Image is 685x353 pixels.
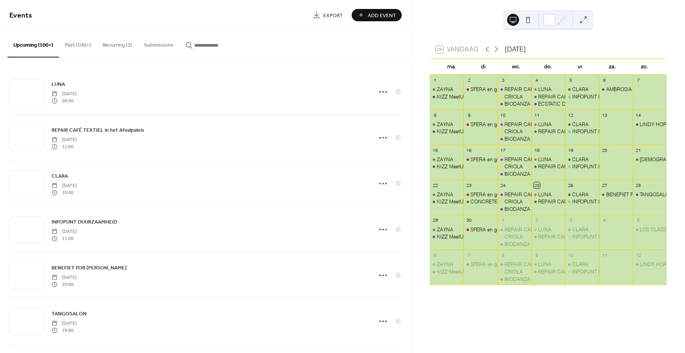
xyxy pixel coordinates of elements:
span: [DATE] [52,228,77,235]
div: CRIOLA [497,198,531,205]
div: 24 [500,182,506,188]
div: 8 [500,252,506,259]
div: LUNA [538,261,552,268]
div: CHINESE FEMINIST STANDUP SHOW [633,156,667,163]
div: INFOPUNT DUURZAAMHEID [565,163,599,170]
div: LUNA [538,86,552,93]
div: CRIOLA [497,268,531,275]
div: REPAIR CAFÉ TEXTIEL in het Afvalpaleis [531,93,565,100]
div: ZAYNA [430,261,464,268]
div: 2 [534,217,540,224]
div: REPAIR CAFÉ ELEKTRONICA in het Afvalpaleis [505,226,611,233]
div: 9 [466,112,472,118]
div: ZAYNA [437,226,453,233]
div: CLARA [572,156,589,163]
div: BIODANZA MET [PERSON_NAME] [505,206,583,212]
div: REPAIR CAFÉ ELEKTRONICA in het Afvalpaleis [497,156,531,163]
div: 2 [466,77,472,83]
div: 29 [432,217,438,224]
div: 10 [500,112,506,118]
div: BIODANZA MET [PERSON_NAME] [505,171,583,177]
div: 1 [500,217,506,224]
div: KIZZ MeetUp [430,93,464,100]
div: LUNA [531,226,565,233]
div: AMBROSIA ECSTATIC RAVE & CACAO CEREMONY [599,86,633,93]
div: INFOPUNT DUURZAAMHEID [565,233,599,240]
div: LOS CLASSICOS [633,226,667,233]
span: [DATE] [52,320,77,327]
div: SFERA en gezelschap [463,191,497,198]
div: REPAIR CAFÉ TEXTIEL in het Afvalpaleis [531,198,565,205]
div: LUNA [538,226,552,233]
div: LUNA [531,86,565,93]
div: ZAYNA [437,121,453,128]
button: Recurring (3) [97,30,138,57]
button: Add Event [352,9,402,21]
div: 13 [601,112,608,118]
div: CLARA [565,261,599,268]
div: CRIOLA [505,233,523,240]
div: REPAIR CAFÉ TEXTIEL in het Afvalpaleis [538,128,629,135]
span: TANGOSALON [52,310,87,318]
div: di. [468,59,500,74]
div: BIODANZA MET LYAN [497,241,531,247]
div: BIODANZA MET LYAN [497,135,531,142]
div: 15 [432,147,438,153]
div: TANGOSALON [640,191,673,198]
div: CLARA [572,121,589,128]
button: Submissions [138,30,179,57]
a: BENEFIET FOR [PERSON_NAME] [52,263,127,272]
span: CLARA [52,172,68,180]
div: SFERA en gezelschap [470,156,519,163]
div: 1 [432,77,438,83]
div: INFOPUNT DUURZAAMHEID [572,233,639,240]
div: KIZZ MeetUp [430,198,464,205]
span: REPAIR CAFÉ TEXTIEL in het Afvalpaleis [52,126,144,134]
div: CRIOLA [505,163,523,170]
div: LUNA [538,121,552,128]
div: INFOPUNT DUURZAAMHEID [565,198,599,205]
div: ZAYNA [430,86,464,93]
div: 11 [534,112,540,118]
div: ZAYNA [430,226,464,233]
div: LINDY HOP [640,261,666,268]
div: INFOPUNT DUURZAAMHEID [572,128,639,135]
div: 4 [534,77,540,83]
div: KIZZ MeetUp [430,163,464,170]
div: KIZZ MeetUp [437,268,467,275]
div: 6 [432,252,438,259]
div: BIODANZA MET [PERSON_NAME] [505,135,583,142]
div: 14 [635,112,642,118]
div: 25 [534,182,540,188]
div: CRIOLA [497,233,531,240]
span: 11:00 [52,235,77,242]
div: CRIOLA [505,268,523,275]
div: 3 [568,217,574,224]
div: CONCRETE JUNGLE [463,198,497,205]
div: vr. [564,59,596,74]
div: BIODANZA MET [PERSON_NAME] [505,276,583,282]
div: CLARA [572,226,589,233]
div: CLARA [565,86,599,93]
div: ZAYNA [437,156,453,163]
div: 21 [635,147,642,153]
div: 18 [534,147,540,153]
div: CRIOLA [497,128,531,135]
div: KIZZ MeetUp [437,198,467,205]
div: LOS CLASSICOS [640,226,678,233]
div: INFOPUNT DUURZAAMHEID [572,163,639,170]
div: CRIOLA [497,93,531,100]
div: SFERA en gezelschap [463,156,497,163]
span: Export [323,12,343,19]
div: wo. [500,59,532,74]
div: LINDY HOP [640,121,666,128]
div: SFERA en gezelschap [463,261,497,268]
div: SFERA en gezelschap [470,121,519,128]
div: LUNA [538,156,552,163]
div: SFERA en gezelschap [463,121,497,128]
div: ZAYNA [430,156,464,163]
div: CRIOLA [505,198,523,205]
div: 5 [568,77,574,83]
button: Upcoming (100+) [7,30,59,57]
div: SFERA en gezelschap [463,86,497,93]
